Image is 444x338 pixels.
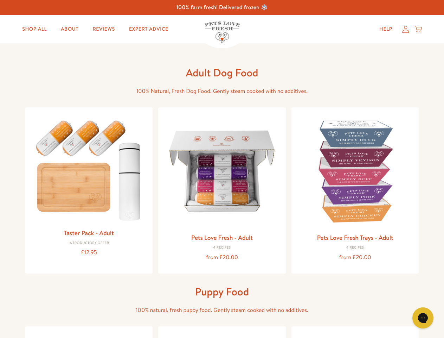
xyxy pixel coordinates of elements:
[110,285,335,299] h1: Puppy Food
[136,306,308,314] span: 100% natural, fresh puppy food. Gently steam cooked with no additives.
[136,87,308,95] span: 100% Natural, Fresh Dog Food. Gently steam cooked with no additives.
[164,253,280,262] div: from £20.00
[55,22,84,36] a: About
[123,22,174,36] a: Expert Advice
[374,22,398,36] a: Help
[87,22,120,36] a: Reviews
[191,233,253,242] a: Pets Love Fresh - Adult
[64,229,114,237] a: Taster Pack - Adult
[297,113,413,230] img: Pets Love Fresh Trays - Adult
[17,22,52,36] a: Shop All
[409,305,437,331] iframe: Gorgias live chat messenger
[297,253,413,262] div: from £20.00
[31,113,147,225] img: Taster Pack - Adult
[164,113,280,230] img: Pets Love Fresh - Adult
[317,233,393,242] a: Pets Love Fresh Trays - Adult
[164,246,280,250] div: 4 Recipes
[297,246,413,250] div: 4 Recipes
[31,241,147,245] div: Introductory Offer
[205,21,240,43] img: Pets Love Fresh
[110,66,335,80] h1: Adult Dog Food
[31,248,147,257] div: £12.95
